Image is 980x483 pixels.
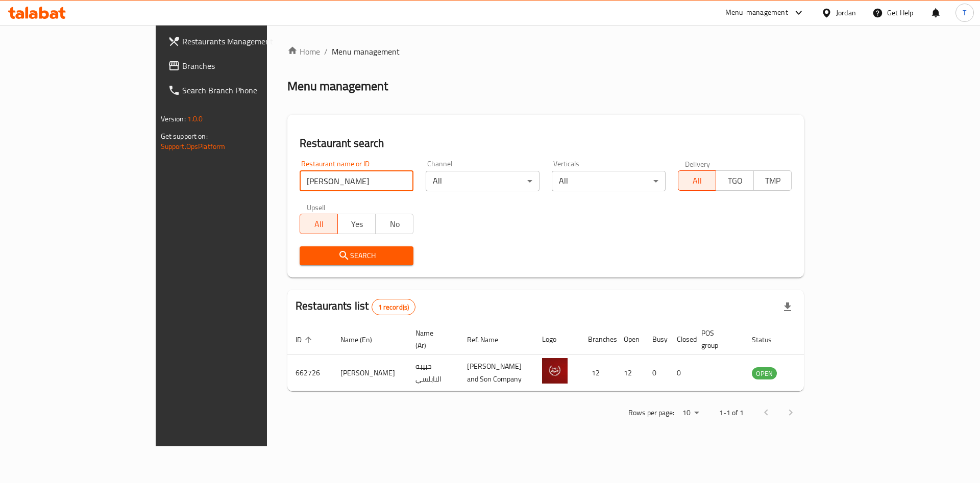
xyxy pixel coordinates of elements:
span: Name (Ar) [415,327,447,351]
table: enhanced table [287,324,832,391]
span: TMP [758,173,788,188]
span: Ref. Name [467,334,511,346]
span: Yes [342,217,372,232]
span: All [304,217,334,232]
span: Search Branch Phone [182,84,311,96]
td: 12 [580,355,616,391]
td: [PERSON_NAME] and Son Company [459,355,534,391]
span: ID [296,334,315,346]
li: / [324,45,328,58]
button: TGO [716,170,754,191]
div: OPEN [752,367,777,379]
th: Open [616,324,644,355]
span: Status [752,334,785,346]
button: All [300,214,338,234]
span: 1 record(s) [372,302,415,312]
h2: Menu management [287,78,388,94]
p: 1-1 of 1 [719,406,744,419]
th: Branches [580,324,616,355]
span: Name (En) [340,334,385,346]
div: Jordan [836,7,856,18]
div: Rows per page: [678,405,703,421]
span: Version: [161,112,186,125]
div: All [426,171,540,191]
h2: Restaurants list [296,298,415,315]
span: TGO [720,173,750,188]
a: Restaurants Management [160,29,320,54]
label: Delivery [685,160,710,167]
p: Rows per page: [628,406,674,419]
a: Support.OpsPlatform [161,140,226,153]
span: Branches [182,60,311,72]
div: Export file [775,295,800,319]
td: 12 [616,355,644,391]
a: Branches [160,54,320,78]
span: T [963,7,966,18]
button: Search [300,246,413,265]
img: Habiba Al Nabulsi [542,358,568,384]
label: Upsell [307,204,326,211]
th: Action [797,324,832,355]
td: 0 [644,355,669,391]
button: No [375,214,413,234]
button: Yes [337,214,376,234]
td: 0 [669,355,693,391]
span: Get support on: [161,130,208,143]
th: Logo [534,324,580,355]
input: Search for restaurant name or ID.. [300,171,413,191]
td: حبيبه النابلسي [407,355,459,391]
td: [PERSON_NAME] [332,355,407,391]
span: OPEN [752,368,777,379]
th: Closed [669,324,693,355]
span: Menu management [332,45,400,58]
span: Restaurants Management [182,35,311,47]
span: Search [308,249,405,262]
span: All [682,173,712,188]
th: Busy [644,324,669,355]
span: 1.0.0 [187,112,203,125]
span: POS group [701,327,731,351]
div: Total records count [372,299,416,315]
nav: breadcrumb [287,45,804,58]
a: Search Branch Phone [160,78,320,103]
span: No [380,217,409,232]
button: TMP [753,170,792,191]
div: Menu-management [725,7,788,19]
div: All [552,171,666,191]
h2: Restaurant search [300,136,792,151]
button: All [678,170,716,191]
